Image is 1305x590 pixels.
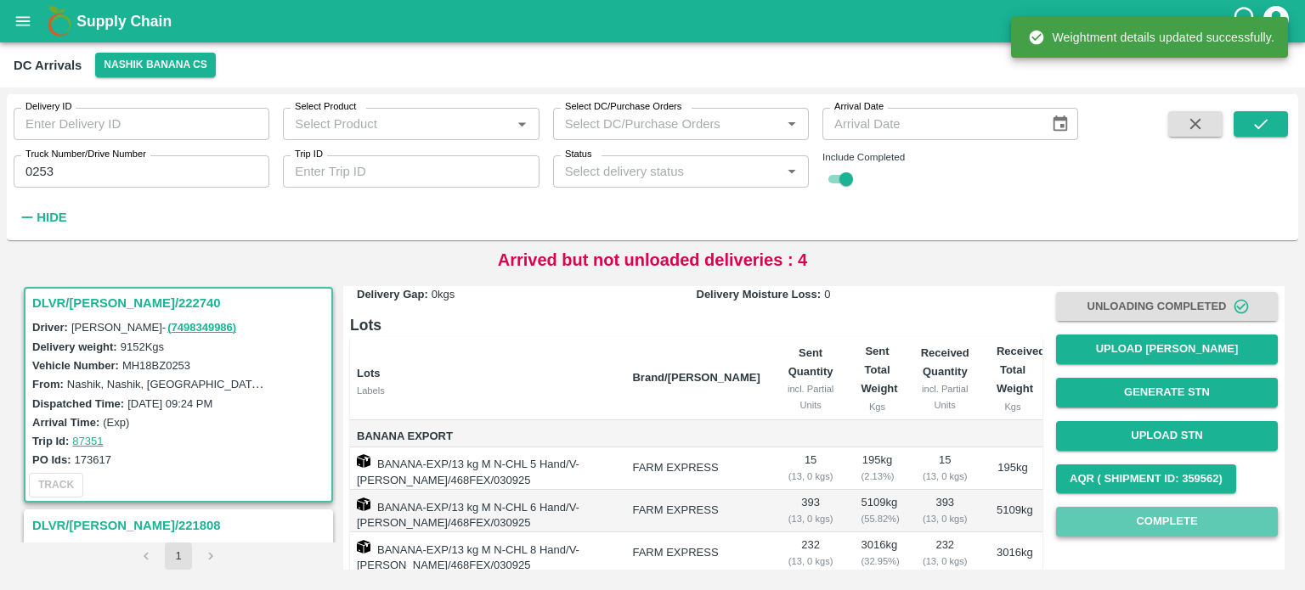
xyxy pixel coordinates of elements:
div: ( 13, 0 kgs) [788,511,834,526]
input: Select DC/Purchase Orders [558,113,754,135]
label: Delivery weight: [32,340,117,353]
button: Open [511,113,533,135]
input: Select Product [288,113,506,135]
a: (7498349986) [167,321,236,334]
b: Supply Chain [76,13,172,30]
img: box [357,540,370,553]
input: Enter Delivery ID [14,108,269,140]
label: Status [565,148,592,161]
td: BANANA-EXP/13 kg M N-CHL 6 Hand/V-[PERSON_NAME]/468FEX/030925 [350,490,619,532]
label: Select DC/Purchase Orders [565,100,681,114]
td: FARM EXPRESS [619,447,773,490]
a: 87351 [72,435,103,447]
button: Select DC [95,53,216,77]
td: 195 kg [848,447,907,490]
td: 5109 kg [983,490,1042,532]
button: Open [781,113,803,135]
p: Arrived but not unloaded deliveries : 4 [498,247,808,273]
img: box [357,454,370,468]
img: box [357,497,370,511]
div: ( 2.13 %) [862,469,894,484]
div: ( 13, 0 kgs) [921,469,969,484]
div: Labels [357,383,619,398]
td: 232 [907,532,983,575]
div: ( 13, 0 kgs) [788,469,834,484]
label: Dispatched Time: [32,397,124,410]
div: DC Arrivals [14,54,82,76]
input: Arrival Date [822,108,1037,140]
span: 0 [824,288,830,301]
nav: pagination navigation [130,542,227,570]
td: 3016 kg [848,532,907,575]
td: 5109 kg [848,490,907,532]
label: Delivery ID [25,100,71,114]
td: BANANA-EXP/13 kg M N-CHL 8 Hand/V-[PERSON_NAME]/468FEX/030925 [350,532,619,575]
button: Complete [1056,507,1278,537]
h6: Lots [350,313,1042,337]
button: Upload STN [1056,421,1278,451]
td: 195 kg [983,447,1042,490]
strong: Hide [37,211,66,224]
td: 15 [907,447,983,490]
div: customer-support [1231,6,1261,37]
td: FARM EXPRESS [619,490,773,532]
label: Trip ID [295,148,323,161]
div: ( 13, 0 kgs) [788,553,834,569]
button: Unloading Completed [1056,292,1278,322]
b: Lots [357,367,380,379]
button: Generate STN [1056,378,1278,407]
div: Weightment details updated successfully. [1028,22,1274,53]
div: ( 13, 0 kgs) [921,511,969,526]
label: Vehicle Number: [32,359,119,372]
button: AQR ( Shipment Id: 359562) [1056,464,1236,494]
b: Received Total Weight [997,345,1045,396]
td: 15 [774,447,848,490]
td: 232 [774,532,848,575]
h3: DLVR/[PERSON_NAME]/222740 [32,292,330,314]
div: Include Completed [822,149,1078,165]
td: 3016 kg [983,532,1042,575]
b: Sent Quantity [788,346,833,378]
label: Trip Id: [32,435,69,447]
label: 173617 [75,453,111,466]
span: [PERSON_NAME] - [71,321,238,334]
div: incl. Partial Units [788,381,834,413]
label: (Exp) [103,416,129,429]
img: logo [42,4,76,38]
button: open drawer [3,2,42,41]
div: incl. Partial Units [921,381,969,413]
button: Hide [14,203,71,232]
label: Driver: [32,321,68,334]
td: BANANA-EXP/13 kg M N-CHL 5 Hand/V-[PERSON_NAME]/468FEX/030925 [350,447,619,490]
label: Truck Number/Drive Number [25,148,146,161]
span: 0 kgs [432,288,455,301]
td: 393 [907,490,983,532]
label: Arrival Date [834,100,884,114]
div: Kgs [862,399,894,414]
label: Nashik, Nashik, [GEOGRAPHIC_DATA], [GEOGRAPHIC_DATA], [GEOGRAPHIC_DATA] [67,377,504,391]
h3: DLVR/[PERSON_NAME]/221808 [32,514,330,537]
b: Brand/[PERSON_NAME] [632,371,760,384]
a: Supply Chain [76,9,1231,33]
label: [DATE] 09:24 PM [127,397,212,410]
label: Arrival Time: [32,416,99,429]
div: ( 55.82 %) [862,511,894,526]
button: page 1 [165,542,192,570]
label: Delivery Moisture Loss: [697,288,822,301]
input: Select delivery status [558,160,776,183]
button: Choose date [1044,108,1076,140]
td: 393 [774,490,848,532]
button: Upload [PERSON_NAME] [1056,334,1278,364]
label: Select Product [295,100,356,114]
label: From: [32,378,64,391]
b: Received Quantity [921,346,969,378]
span: Banana Export [357,427,619,447]
label: 9152 Kgs [121,340,164,353]
label: MH18BZ0253 [122,359,190,372]
div: ( 32.95 %) [862,553,894,569]
div: Kgs [997,399,1029,414]
div: ( 13, 0 kgs) [921,553,969,569]
b: Sent Total Weight [862,345,898,396]
button: Open [781,160,803,183]
label: Delivery Gap: [357,288,428,301]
